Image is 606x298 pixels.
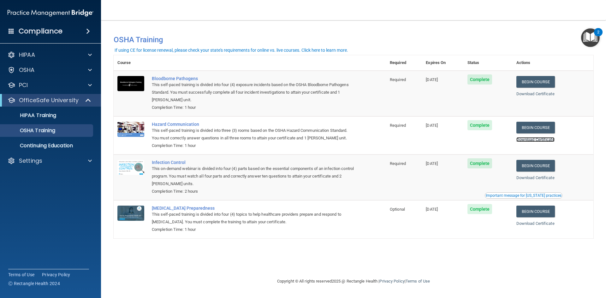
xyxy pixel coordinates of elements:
a: HIPAA [8,51,92,59]
th: Expires On [422,55,463,71]
img: PMB logo [8,7,93,19]
p: OfficeSafe University [19,96,79,104]
a: OSHA [8,66,92,74]
a: Begin Course [516,76,555,88]
a: Privacy Policy [379,279,404,283]
div: If using CE for license renewal, please check your state's requirements for online vs. live cours... [115,48,348,52]
p: HIPAA [19,51,35,59]
div: Important message for [US_STATE] practices [486,194,561,197]
span: Complete [467,74,492,85]
a: Download Certificate [516,175,555,180]
th: Actions [513,55,593,71]
h4: Compliance [19,27,62,36]
a: Hazard Communication [152,122,354,127]
span: Ⓒ Rectangle Health 2024 [8,280,60,287]
a: Terms of Use [8,272,34,278]
a: Begin Course [516,206,555,217]
p: Continuing Education [4,143,90,149]
div: This self-paced training is divided into four (4) exposure incidents based on the OSHA Bloodborne... [152,81,354,104]
a: Infection Control [152,160,354,165]
p: PCI [19,81,28,89]
p: OSHA Training [4,127,55,134]
div: This self-paced training is divided into three (3) rooms based on the OSHA Hazard Communication S... [152,127,354,142]
a: Download Certificate [516,137,555,142]
span: Required [390,161,406,166]
div: This self-paced training is divided into four (4) topics to help healthcare providers prepare and... [152,211,354,226]
h4: OSHA Training [114,35,593,44]
div: 2 [597,32,599,40]
div: Copyright © All rights reserved 2025 @ Rectangle Health | | [238,271,469,291]
span: Required [390,123,406,128]
a: Begin Course [516,122,555,133]
span: Required [390,77,406,82]
div: This on-demand webinar is divided into four (4) parts based on the essential components of an inf... [152,165,354,188]
a: Download Certificate [516,91,555,96]
span: Complete [467,158,492,168]
span: Complete [467,204,492,214]
button: Open Resource Center, 2 new notifications [581,28,600,47]
div: Completion Time: 2 hours [152,188,354,195]
p: OSHA [19,66,35,74]
span: [DATE] [426,123,438,128]
th: Status [464,55,513,71]
span: [DATE] [426,77,438,82]
div: Completion Time: 1 hour [152,142,354,149]
div: Completion Time: 1 hour [152,104,354,111]
a: OfficeSafe University [8,96,92,104]
a: Privacy Policy [42,272,70,278]
div: Completion Time: 1 hour [152,226,354,233]
button: Read this if you are a dental practitioner in the state of CA [485,192,562,199]
p: Settings [19,157,42,165]
a: Settings [8,157,92,165]
a: Terms of Use [406,279,430,283]
span: Optional [390,207,405,212]
th: Required [386,55,422,71]
span: [DATE] [426,207,438,212]
th: Course [114,55,148,71]
span: [DATE] [426,161,438,166]
a: PCI [8,81,92,89]
p: HIPAA Training [4,112,56,119]
span: Complete [467,120,492,130]
a: Bloodborne Pathogens [152,76,354,81]
a: Begin Course [516,160,555,172]
button: If using CE for license renewal, please check your state's requirements for online vs. live cours... [114,47,349,53]
a: Download Certificate [516,221,555,226]
a: [MEDICAL_DATA] Preparedness [152,206,354,211]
